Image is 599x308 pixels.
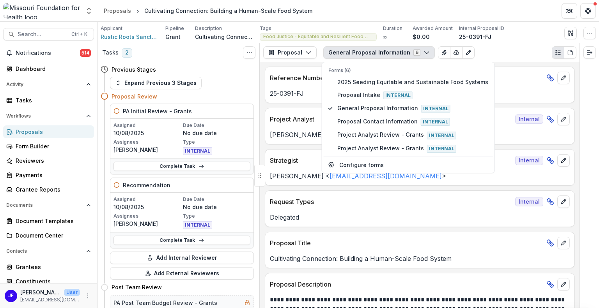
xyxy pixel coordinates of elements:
span: Project Analyst Review - Grants [337,130,488,139]
button: Open Contacts [3,245,94,257]
button: edit [557,237,570,249]
a: Grantees [3,260,94,273]
p: Assignees [113,213,181,220]
span: INTERNAL [183,221,212,229]
span: Internal [421,105,450,113]
div: Proposals [16,128,88,136]
p: Delegated [270,213,570,222]
a: Document Templates [3,215,94,227]
a: Complete Task [113,236,250,245]
p: [EMAIL_ADDRESS][DOMAIN_NAME] [20,296,80,303]
h4: Previous Stages [112,65,156,74]
span: Internal [427,145,456,153]
p: Request Types [270,197,512,206]
div: Grantees [16,263,88,271]
span: Proposal Contact Information [337,117,488,126]
p: [PERSON_NAME] [113,146,181,154]
p: Grant [165,33,181,41]
p: Reference Number [270,73,543,83]
button: Add Internal Reviewer [110,252,254,264]
p: Tags [260,25,271,32]
a: Dashboard [3,62,94,75]
button: Expand right [583,46,596,59]
button: edit [557,195,570,208]
button: edit [557,154,570,167]
span: Internal [383,92,413,99]
button: Open Activity [3,78,94,91]
p: [PERSON_NAME] [113,220,181,228]
p: 10/08/2025 [113,203,181,211]
p: [PERSON_NAME] < > [270,171,570,181]
nav: breadcrumb [101,5,315,16]
p: 25-0391-FJ [459,33,491,41]
p: 25-0391-FJ [270,89,570,98]
span: Notifications [16,50,80,56]
a: Payments [3,169,94,181]
p: Assigned [113,196,181,203]
p: Internal Proposal ID [459,25,504,32]
div: Cultivating Connection: Building a Human-Scale Food System [144,7,312,15]
p: Assignees [113,139,181,146]
a: Form Builder [3,140,94,153]
button: General Proposal Information6 [323,46,435,59]
span: Contacts [6,248,83,254]
a: Constituents [3,275,94,288]
span: Internal [427,132,456,139]
p: No due date [183,129,251,137]
img: Missouri Foundation for Health logo [3,3,80,19]
h3: Tasks [102,49,119,56]
p: Awarded Amount [413,25,453,32]
p: Description [195,25,222,32]
h5: PA Initial Review - Grants [123,107,192,115]
a: Complete Task [113,162,250,171]
button: edit [557,278,570,290]
button: Notifications514 [3,47,94,59]
p: 10/08/2025 [113,129,181,137]
span: Internal [515,114,543,124]
span: Project Analyst Review - Grants [337,144,488,153]
span: General Proposal Information [337,104,488,113]
p: Forms (6) [328,67,488,74]
span: Activity [6,82,83,87]
p: $0.00 [413,33,430,41]
a: Grantee Reports [3,183,94,196]
div: Dashboard [16,65,88,73]
p: Project Analyst [270,114,512,124]
a: Rustic Roots Sanctuary Co [101,33,159,41]
button: Open Documents [3,199,94,211]
button: View Attached Files [438,46,450,59]
div: Tasks [16,96,88,104]
a: Tasks [3,94,94,107]
button: Partners [562,3,577,19]
div: Constituents [16,277,88,285]
button: Plaintext view [552,46,564,59]
span: Internal [515,156,543,165]
p: Due Date [183,122,251,129]
p: User [64,289,80,296]
button: Open entity switcher [83,3,94,19]
p: Assigned [113,122,181,129]
p: [PERSON_NAME] [20,288,61,296]
button: Get Help [580,3,596,19]
button: Open Workflows [3,110,94,122]
span: Documents [6,202,83,208]
p: [PERSON_NAME] < > [270,130,570,139]
button: More [83,291,92,301]
h5: PA Post Team Budget Review - Grants [113,299,217,307]
span: INTERNAL [183,147,212,155]
p: Strategist [270,156,512,165]
div: Reviewers [16,157,88,165]
a: [EMAIL_ADDRESS][DOMAIN_NAME] [330,172,442,180]
div: Grantee Reports [16,185,88,194]
p: Duration [383,25,402,32]
button: Search... [3,28,94,40]
button: Toggle View Cancelled Tasks [243,46,255,59]
a: Reviewers [3,154,94,167]
span: Search... [18,31,67,38]
div: Ctrl + K [70,30,89,39]
p: Due Date [183,196,251,203]
span: Internal [421,118,450,126]
p: Proposal Title [270,238,543,248]
p: Cultivating Connection: Building a Human-Scale Food System [270,254,570,263]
